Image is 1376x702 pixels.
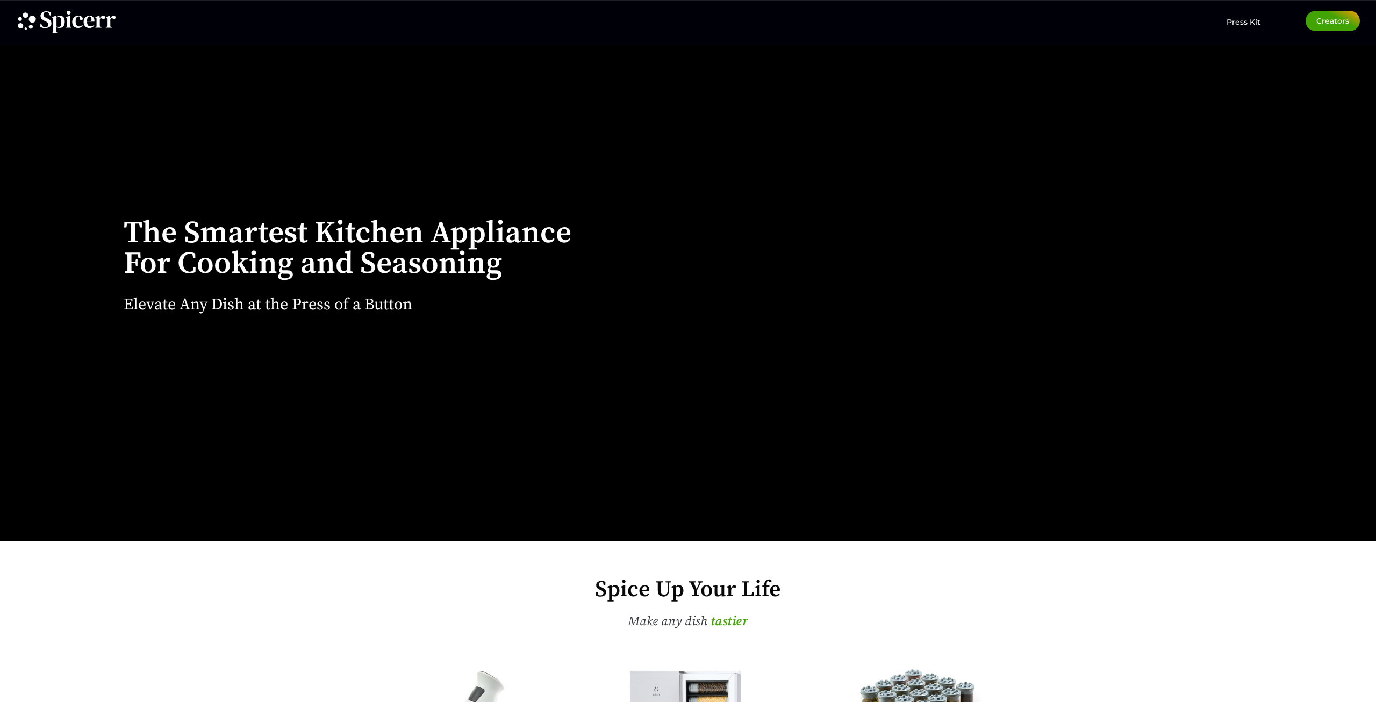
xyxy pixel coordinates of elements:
span: Make any dish [628,613,707,629]
a: Creators [1306,11,1360,31]
h2: Spice Up Your Life [339,578,1037,601]
span: Creators [1316,17,1349,25]
h2: Elevate Any Dish at the Press of a Button [124,296,412,313]
h1: The Smartest Kitchen Appliance For Cooking and Seasoning [124,218,571,279]
span: Press Kit [1227,17,1260,27]
a: Press Kit [1227,11,1260,27]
